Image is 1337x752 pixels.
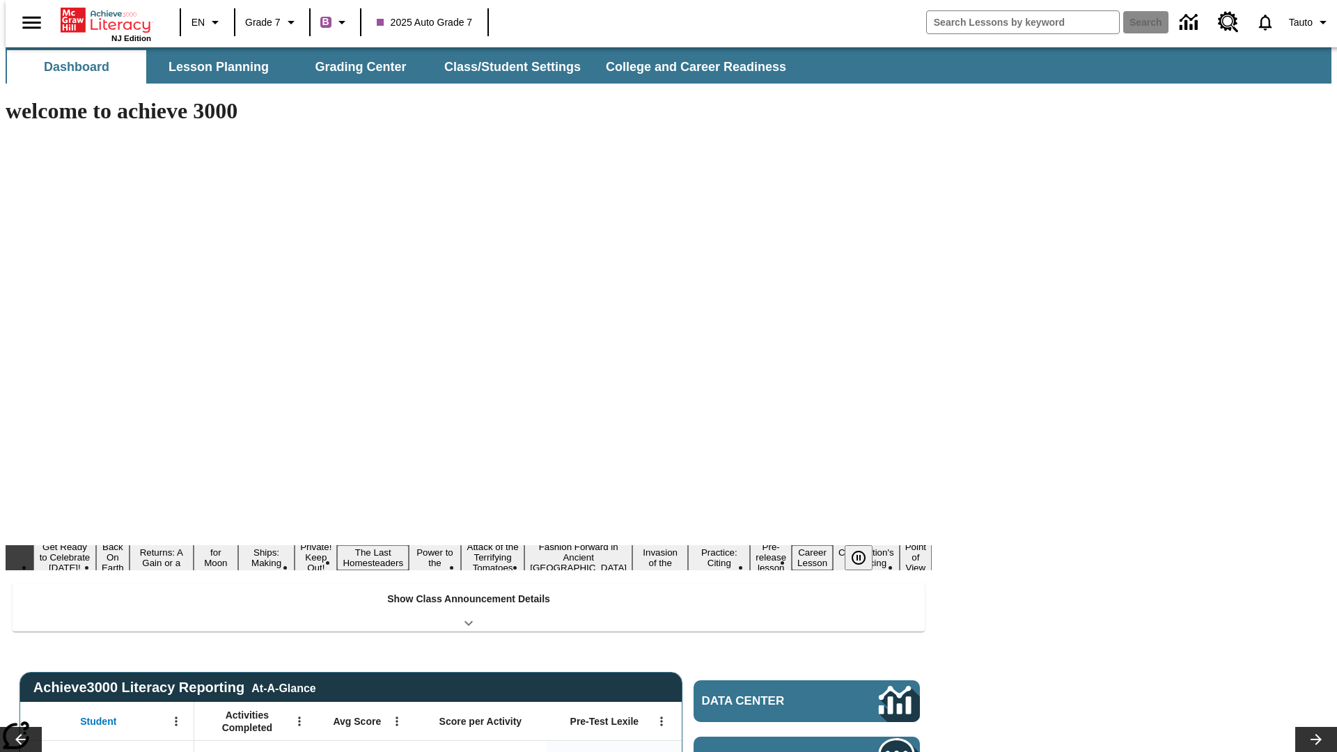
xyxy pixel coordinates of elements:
button: Class/Student Settings [433,50,592,84]
button: Slide 14 Career Lesson [792,545,833,570]
button: Open Menu [386,711,407,732]
span: NJ Edition [111,34,151,42]
div: Pause [845,545,886,570]
span: Student [80,715,116,728]
span: EN [191,15,205,30]
button: Slide 13 Pre-release lesson [750,540,792,575]
h1: welcome to achieve 3000 [6,98,932,124]
button: Pause [845,545,873,570]
a: Data Center [694,680,920,722]
span: Grade 7 [245,15,281,30]
span: Avg Score [333,715,381,728]
button: Slide 12 Mixed Practice: Citing Evidence [688,535,750,581]
button: Boost Class color is purple. Change class color [315,10,356,35]
div: SubNavbar [6,50,799,84]
button: Slide 1 Get Ready to Celebrate Juneteenth! [33,540,96,575]
button: Slide 6 Private! Keep Out! [295,540,337,575]
button: Slide 15 The Constitution's Balancing Act [833,535,900,581]
span: Pre-Test Lexile [570,715,639,728]
button: Slide 9 Attack of the Terrifying Tomatoes [461,540,524,575]
button: Slide 3 Free Returns: A Gain or a Drain? [130,535,194,581]
span: Data Center [702,694,832,708]
button: College and Career Readiness [595,50,797,84]
button: Slide 8 Solar Power to the People [409,535,461,581]
button: Slide 16 Point of View [900,540,932,575]
span: 2025 Auto Grade 7 [377,15,473,30]
span: B [322,13,329,31]
button: Open Menu [289,711,310,732]
button: Slide 10 Fashion Forward in Ancient Rome [524,540,632,575]
a: Home [61,6,151,34]
a: Resource Center, Will open in new tab [1210,3,1247,41]
button: Profile/Settings [1283,10,1337,35]
button: Slide 11 The Invasion of the Free CD [632,535,688,581]
button: Grading Center [291,50,430,84]
button: Grade: Grade 7, Select a grade [240,10,305,35]
a: Notifications [1247,4,1283,40]
div: Home [61,5,151,42]
button: Dashboard [7,50,146,84]
div: At-A-Glance [251,680,315,695]
button: Lesson Planning [149,50,288,84]
button: Open Menu [651,711,672,732]
button: Open side menu [11,2,52,43]
div: SubNavbar [6,47,1331,84]
button: Slide 4 Time for Moon Rules? [194,535,238,581]
button: Slide 2 Back On Earth [96,540,130,575]
button: Slide 5 Cruise Ships: Making Waves [238,535,295,581]
button: Slide 7 The Last Homesteaders [337,545,409,570]
a: Data Center [1171,3,1210,42]
button: Language: EN, Select a language [185,10,230,35]
input: search field [927,11,1119,33]
span: Score per Activity [439,715,522,728]
div: Show Class Announcement Details [13,583,925,632]
button: Open Menu [166,711,187,732]
span: Activities Completed [201,709,293,734]
p: Show Class Announcement Details [387,592,550,606]
button: Lesson carousel, Next [1295,727,1337,752]
span: Tauto [1289,15,1313,30]
span: Achieve3000 Literacy Reporting [33,680,316,696]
